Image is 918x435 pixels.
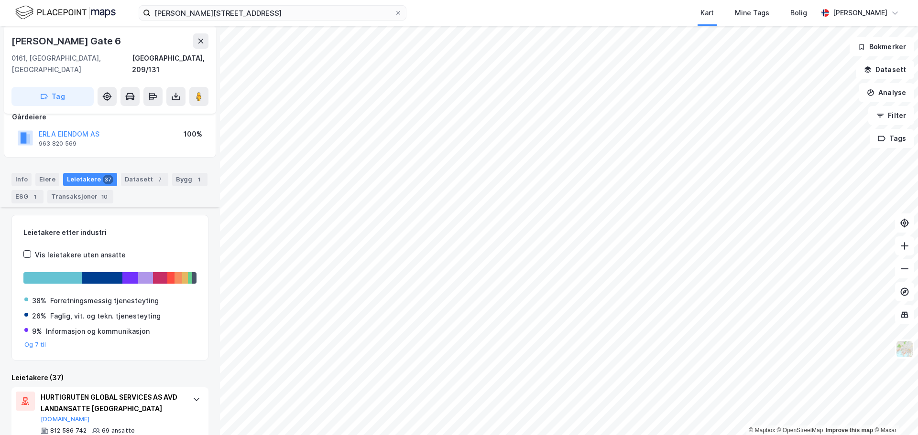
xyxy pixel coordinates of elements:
div: HURTIGRUTEN GLOBAL SERVICES AS AVD LANDANSATTE [GEOGRAPHIC_DATA] [41,392,183,414]
iframe: Chat Widget [870,389,918,435]
div: 1 [194,175,204,184]
button: Tags [870,129,914,148]
div: Gårdeiere [12,111,208,123]
div: 812 586 742 [50,427,87,435]
button: Filter [868,106,914,125]
div: 26% [32,310,46,322]
div: 37 [103,175,113,184]
div: 38% [32,295,46,307]
div: Leietakere etter industri [23,227,197,238]
button: Bokmerker [850,37,914,56]
div: Info [11,173,32,186]
div: Vis leietakere uten ansatte [35,249,126,261]
div: Leietakere (37) [11,372,208,383]
button: Datasett [856,60,914,79]
div: Forretningsmessig tjenesteyting [50,295,159,307]
div: Transaksjoner [47,190,113,203]
a: Improve this map [826,427,873,434]
div: 1 [30,192,40,202]
div: Informasjon og kommunikasjon [46,326,150,337]
div: Datasett [121,173,168,186]
div: 0161, [GEOGRAPHIC_DATA], [GEOGRAPHIC_DATA] [11,53,132,75]
div: Bygg [172,173,208,186]
input: Søk på adresse, matrikkel, gårdeiere, leietakere eller personer [151,6,394,20]
div: Eiere [35,173,59,186]
div: ESG [11,190,44,203]
div: [GEOGRAPHIC_DATA], 209/131 [132,53,208,75]
div: Bolig [790,7,807,19]
div: Kart [700,7,714,19]
button: Tag [11,87,94,106]
a: Mapbox [749,427,775,434]
img: logo.f888ab2527a4732fd821a326f86c7f29.svg [15,4,116,21]
button: Analyse [859,83,914,102]
div: Leietakere [63,173,117,186]
div: 9% [32,326,42,337]
button: [DOMAIN_NAME] [41,415,90,423]
div: 10 [99,192,109,202]
div: 100% [184,128,202,140]
div: 7 [155,175,164,184]
div: 963 820 569 [39,140,76,148]
div: Mine Tags [735,7,769,19]
div: [PERSON_NAME] Gate 6 [11,33,123,49]
img: Z [896,340,914,358]
div: 69 ansatte [102,427,135,435]
a: OpenStreetMap [777,427,823,434]
div: Faglig, vit. og tekn. tjenesteyting [50,310,161,322]
button: Og 7 til [24,341,46,349]
div: [PERSON_NAME] [833,7,887,19]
